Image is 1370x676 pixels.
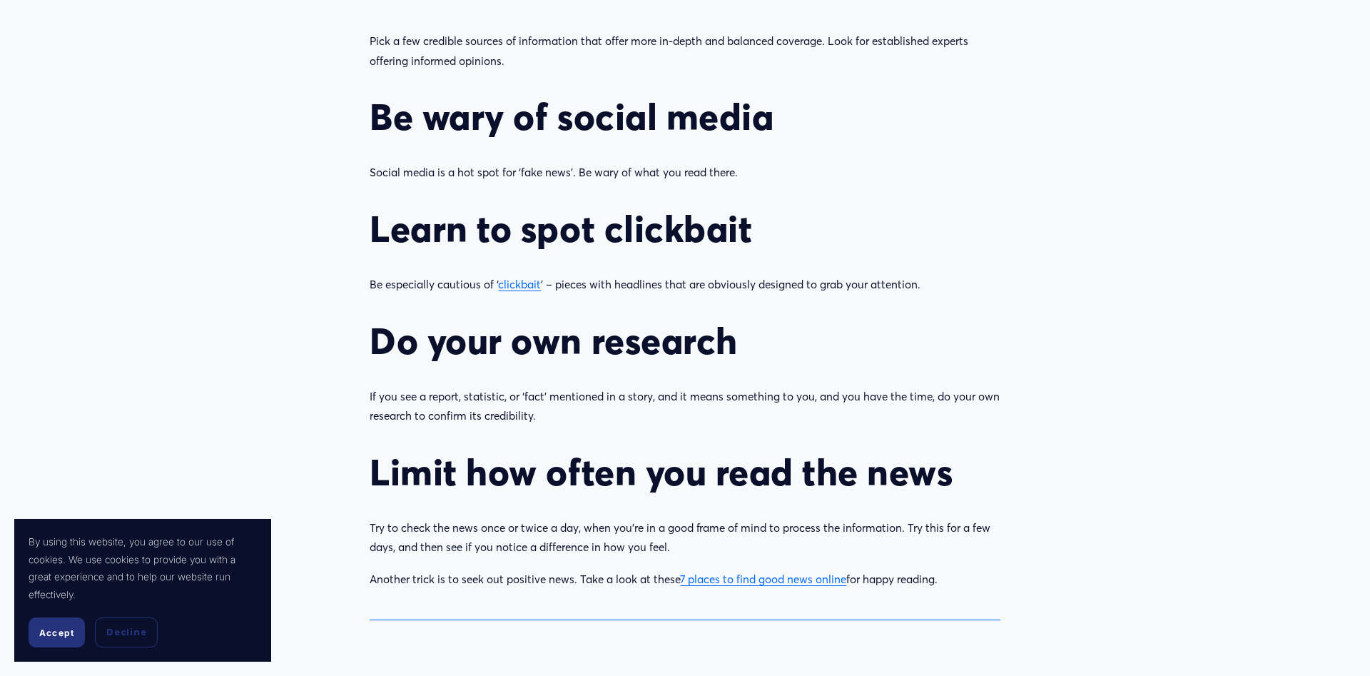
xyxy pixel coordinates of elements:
p: If you see a report, statistic, or ‘fact’ mentioned in a story, and it means something to you, an... [370,387,1000,426]
p: Pick a few credible sources of information that offer more in-depth and balanced coverage. Look f... [370,31,1000,71]
p: Be especially cautious of ‘ ’ – pieces with headlines that are obviously designed to grab your at... [370,275,1000,295]
h2: Do your own research [370,319,1000,363]
a: 7 places to find good news online [680,572,846,586]
section: Cookie banner [14,519,271,662]
span: Accept [39,627,74,638]
h2: Be wary of social media [370,95,1000,138]
h2: Limit how often you read the news [370,450,1000,494]
p: Another trick is to seek out positive news. Take a look at these for happy reading. [370,570,1000,590]
p: By using this website, you agree to our use of cookies. We use cookies to provide you with a grea... [29,533,257,603]
a: clickbait [498,278,541,291]
button: Decline [95,617,158,647]
button: Accept [29,617,85,647]
p: Social media is a hot spot for ‘fake news’. Be wary of what you read there. [370,163,1000,183]
p: Try to check the news once or twice a day, when you’re in a good frame of mind to process the inf... [370,518,1000,558]
h2: Learn to spot clickbait [370,207,1000,251]
span: Decline [106,626,146,639]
